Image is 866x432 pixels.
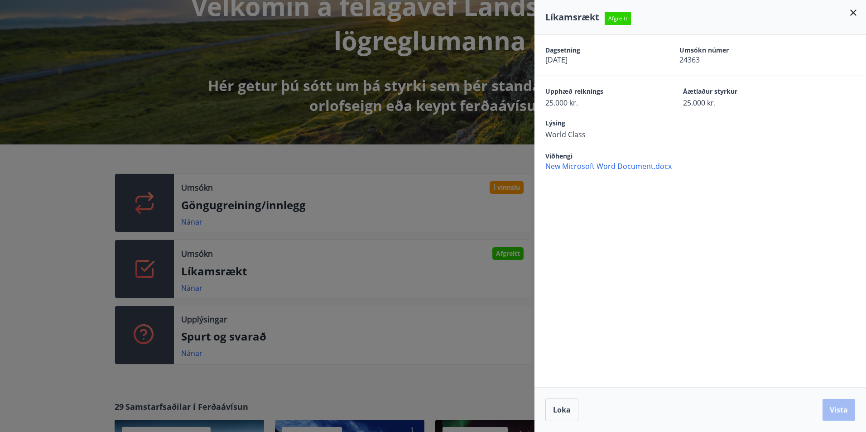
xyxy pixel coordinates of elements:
span: Afgreitt [605,12,631,25]
span: Loka [553,405,571,415]
span: Upphæð reiknings [545,87,651,98]
span: Líkamsrækt [545,11,599,23]
span: New Microsoft Word Document.docx [545,161,866,171]
span: 25.000 kr. [683,98,789,108]
span: Dagsetning [545,46,648,55]
span: 25.000 kr. [545,98,651,108]
span: [DATE] [545,55,648,65]
span: Viðhengi [545,152,573,160]
button: Loka [545,398,578,421]
span: World Class [545,130,651,139]
span: Lýsing [545,119,651,130]
span: Umsókn númer [679,46,782,55]
span: 24363 [679,55,782,65]
span: Áætlaður styrkur [683,87,789,98]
